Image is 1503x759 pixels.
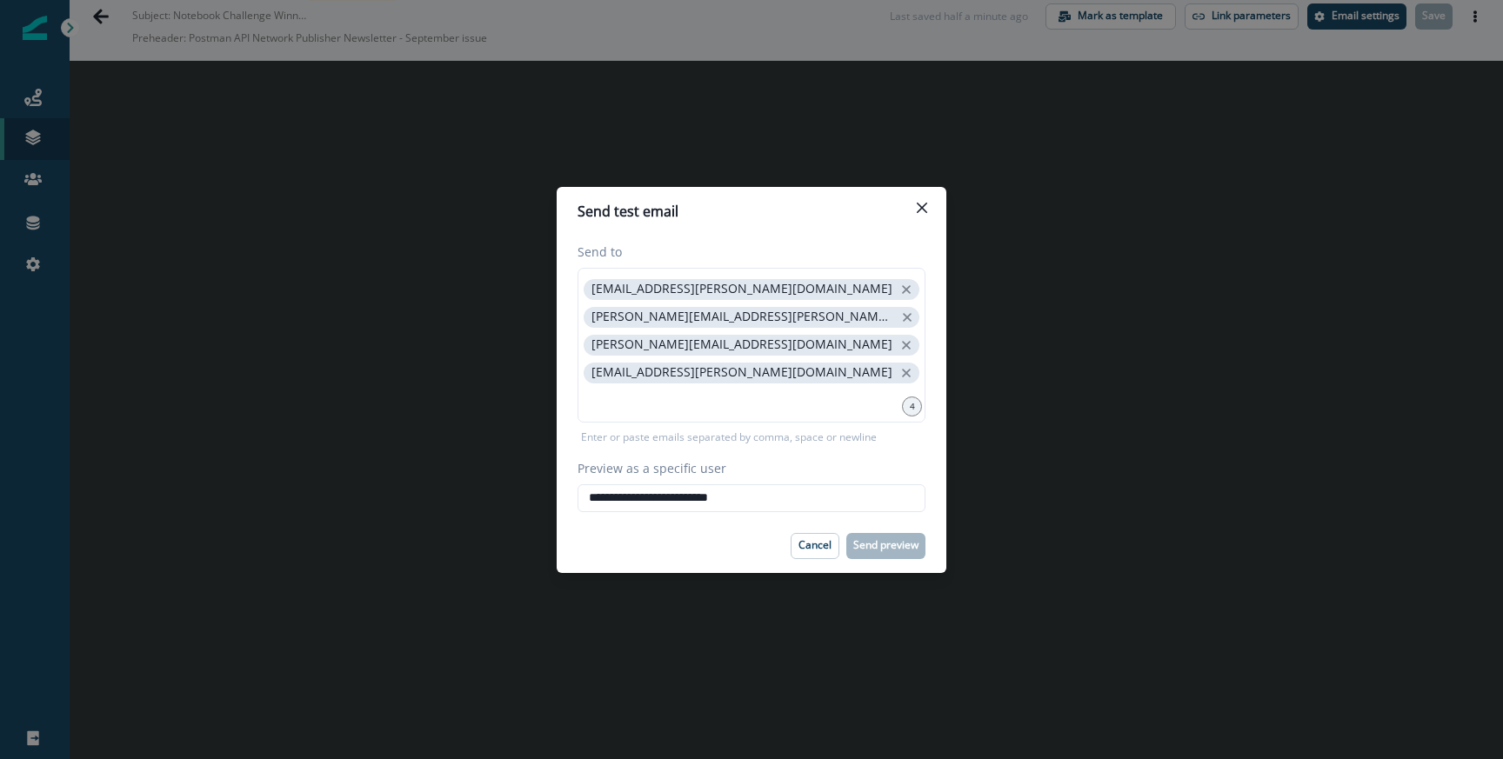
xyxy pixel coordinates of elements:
label: Send to [578,243,915,261]
p: Cancel [798,539,832,551]
button: close [898,281,915,298]
button: Cancel [791,533,839,559]
p: [PERSON_NAME][EMAIL_ADDRESS][DOMAIN_NAME] [591,337,892,352]
p: [EMAIL_ADDRESS][PERSON_NAME][DOMAIN_NAME] [591,282,892,296]
p: Send preview [853,539,918,551]
button: close [898,364,915,382]
label: Preview as a specific user [578,459,915,477]
p: Enter or paste emails separated by comma, space or newline [578,429,880,445]
p: Send test email [578,201,678,222]
p: [PERSON_NAME][EMAIL_ADDRESS][PERSON_NAME][DOMAIN_NAME] [591,310,894,324]
button: Close [908,194,936,222]
p: [EMAIL_ADDRESS][PERSON_NAME][DOMAIN_NAME] [591,365,892,380]
button: Send preview [846,533,925,559]
button: close [899,309,915,326]
div: 4 [902,396,922,416]
button: close [898,336,915,354]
